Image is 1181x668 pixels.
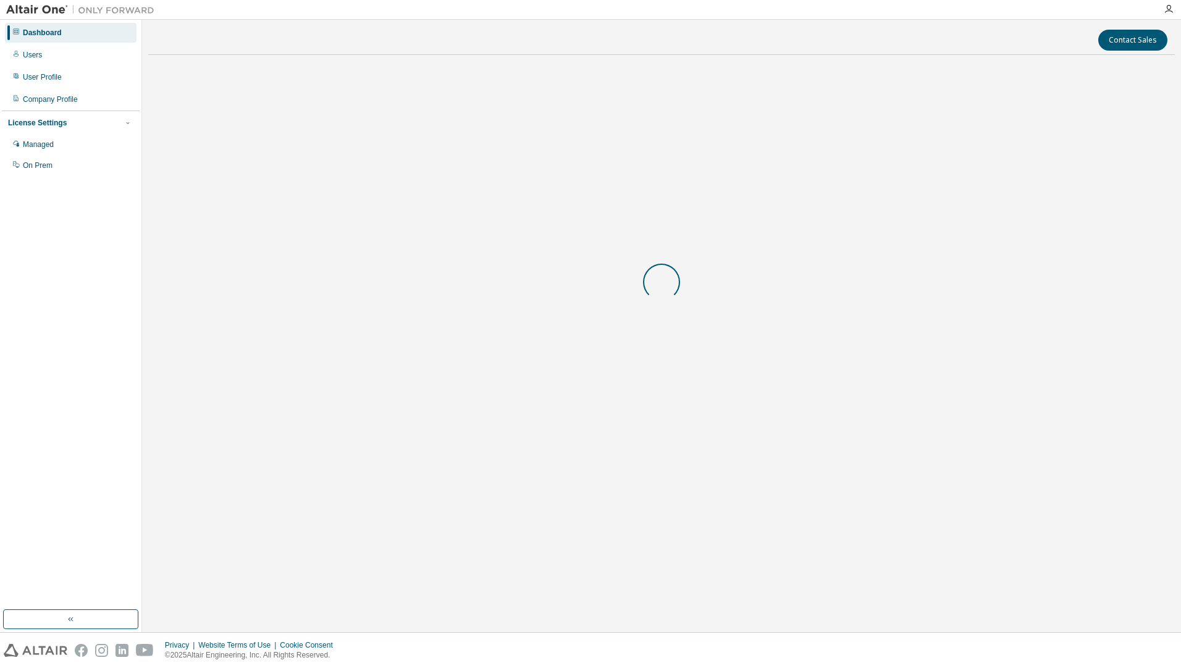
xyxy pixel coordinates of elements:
[23,28,62,38] div: Dashboard
[75,644,88,657] img: facebook.svg
[136,644,154,657] img: youtube.svg
[280,640,340,650] div: Cookie Consent
[116,644,128,657] img: linkedin.svg
[165,640,198,650] div: Privacy
[23,50,42,60] div: Users
[165,650,340,661] p: © 2025 Altair Engineering, Inc. All Rights Reserved.
[8,118,67,128] div: License Settings
[4,644,67,657] img: altair_logo.svg
[23,161,53,170] div: On Prem
[198,640,280,650] div: Website Terms of Use
[6,4,161,16] img: Altair One
[23,94,78,104] div: Company Profile
[23,72,62,82] div: User Profile
[1098,30,1167,51] button: Contact Sales
[95,644,108,657] img: instagram.svg
[23,140,54,149] div: Managed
